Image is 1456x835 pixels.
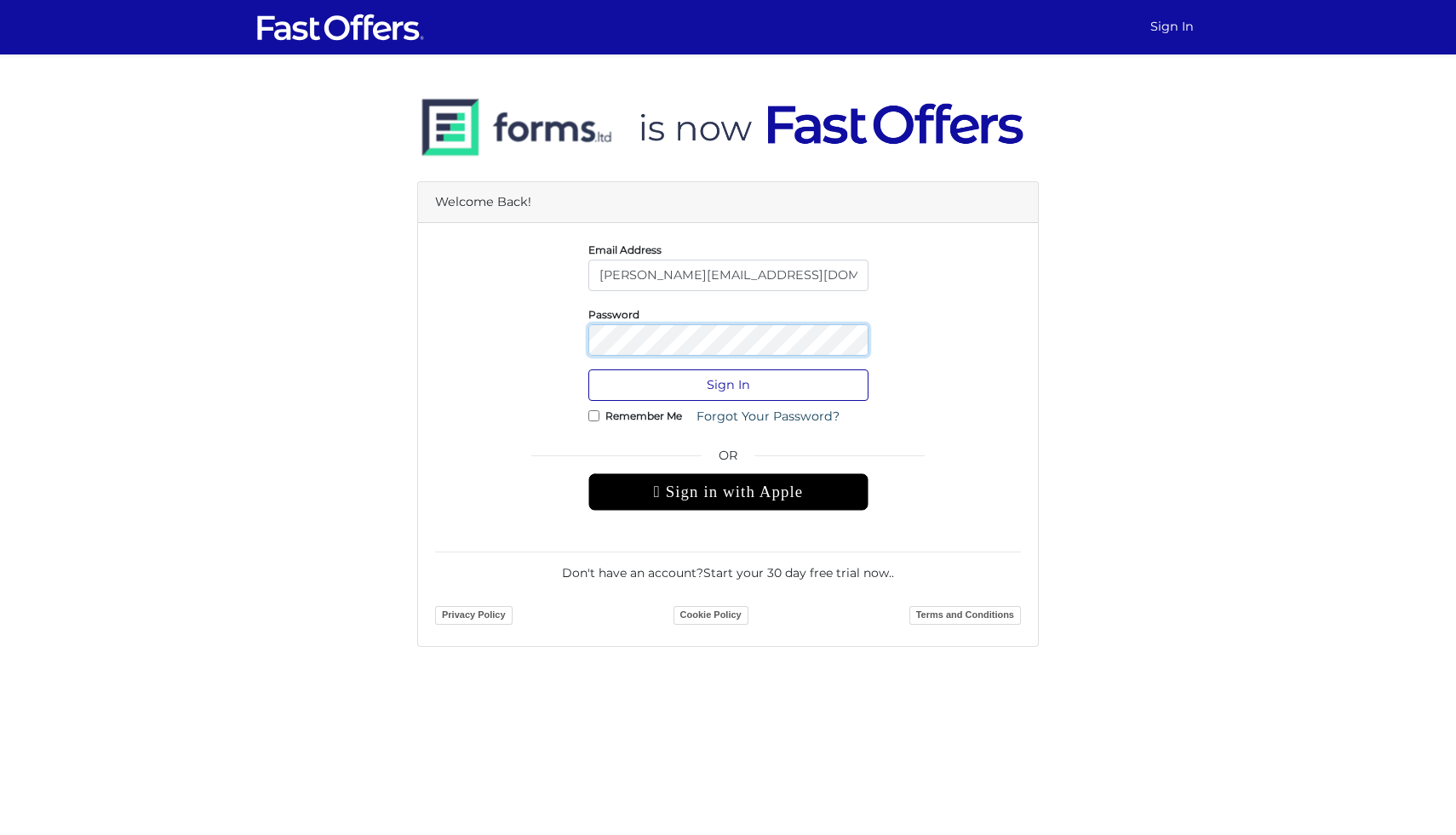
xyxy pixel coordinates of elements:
[605,414,682,418] label: Remember Me
[588,446,868,473] span: OR
[1144,10,1201,43] a: Sign In
[435,552,1021,582] div: Don't have an account? .
[588,473,868,511] div: Sign in with Apple
[418,182,1038,223] div: Welcome Back!
[674,606,748,625] a: Cookie Policy
[588,260,868,291] input: E-Mail
[588,312,639,317] label: Password
[909,606,1021,625] a: Terms and Conditions
[685,401,851,432] a: Forgot Your Password?
[588,248,662,252] label: Email Address
[703,565,891,580] a: Start your 30 day free trial now.
[588,369,868,401] button: Sign In
[435,606,513,625] a: Privacy Policy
